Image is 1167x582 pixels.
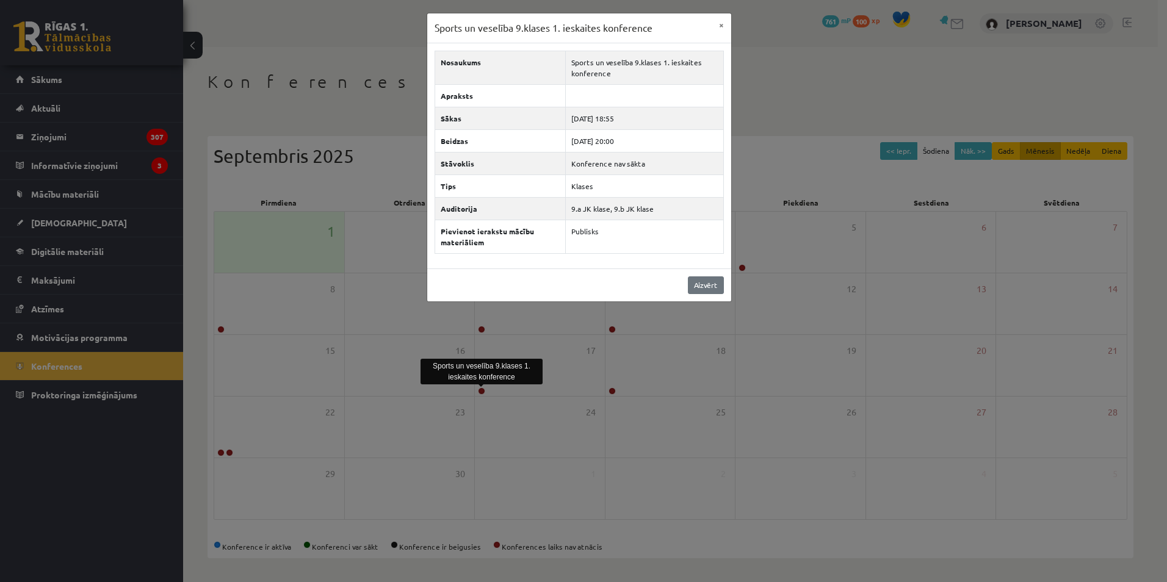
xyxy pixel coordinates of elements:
button: × [712,13,731,37]
th: Tips [435,174,566,197]
td: Klases [566,174,723,197]
td: Konference nav sākta [566,152,723,174]
th: Pievienot ierakstu mācību materiāliem [435,220,566,253]
th: Auditorija [435,197,566,220]
td: Sports un veselība 9.klases 1. ieskaites konference [566,51,723,84]
td: [DATE] 20:00 [566,129,723,152]
h3: Sports un veselība 9.klases 1. ieskaites konference [435,21,652,35]
th: Nosaukums [435,51,566,84]
td: [DATE] 18:55 [566,107,723,129]
th: Apraksts [435,84,566,107]
th: Beidzas [435,129,566,152]
td: 9.a JK klase, 9.b JK klase [566,197,723,220]
a: Aizvērt [688,276,724,294]
div: Sports un veselība 9.klases 1. ieskaites konference [421,359,543,384]
td: Publisks [566,220,723,253]
th: Sākas [435,107,566,129]
th: Stāvoklis [435,152,566,174]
